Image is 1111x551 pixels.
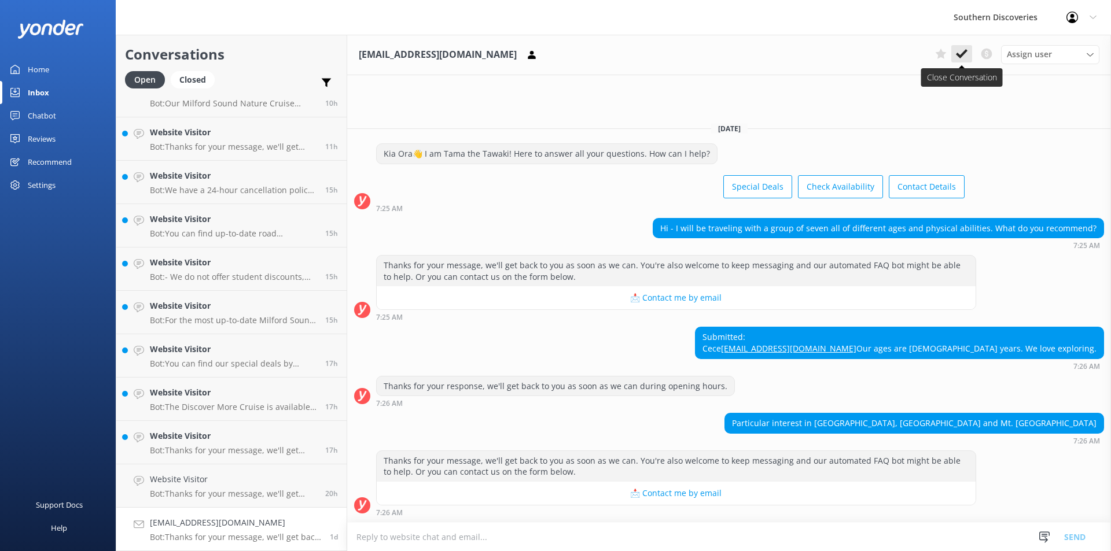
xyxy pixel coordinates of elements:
[377,451,976,482] div: Thanks for your message, we'll get back to you as soon as we can. You're also welcome to keep mes...
[653,241,1104,249] div: Sep 17 2025 07:25am (UTC +12:00) Pacific/Auckland
[1073,363,1100,370] strong: 7:26 AM
[171,71,215,88] div: Closed
[150,272,317,282] p: Bot: - We do not offer student discounts, but you can view our current specials and promotions at...
[150,489,317,499] p: Bot: Thanks for your message, we'll get back to you as soon as we can. You're also welcome to kee...
[150,169,317,182] h4: Website Visitor
[28,104,56,127] div: Chatbot
[116,421,347,464] a: Website VisitorBot:Thanks for your message, we'll get back to you as soon as we can. You're also ...
[377,256,976,286] div: Thanks for your message, we'll get back to you as soon as we can. You're also welcome to keep mes...
[325,402,338,412] span: Sep 17 2025 03:56pm (UTC +12:00) Pacific/Auckland
[376,509,403,516] strong: 7:26 AM
[723,175,792,198] button: Special Deals
[171,73,220,86] a: Closed
[725,413,1103,433] div: Particular interest in [GEOGRAPHIC_DATA], [GEOGRAPHIC_DATA] and Mt. [GEOGRAPHIC_DATA]
[798,175,883,198] button: Check Availability
[150,402,317,412] p: Bot: The Discover More Cruise is available for booking from the [DATE]. You can explore more abou...
[377,376,734,396] div: Thanks for your response, we'll get back to you as soon as we can during opening hours.
[150,445,317,456] p: Bot: Thanks for your message, we'll get back to you as soon as we can. You're also welcome to kee...
[1007,48,1052,61] span: Assign user
[150,213,317,225] h4: Website Visitor
[150,299,317,312] h4: Website Visitor
[325,228,338,238] span: Sep 17 2025 06:05pm (UTC +12:00) Pacific/Auckland
[28,173,56,197] div: Settings
[116,334,347,378] a: Website VisitorBot:You can find our special deals by visiting [URL][DOMAIN_NAME].17h
[376,400,403,407] strong: 7:26 AM
[889,175,965,198] button: Contact Details
[125,43,338,65] h2: Conversations
[116,117,347,161] a: Website VisitorBot:Thanks for your message, we'll get back to you as soon as we can. You're also ...
[150,343,317,356] h4: Website Visitor
[359,47,517,62] h3: [EMAIL_ADDRESS][DOMAIN_NAME]
[28,58,49,81] div: Home
[325,315,338,325] span: Sep 17 2025 05:41pm (UTC +12:00) Pacific/Auckland
[1073,438,1100,445] strong: 7:26 AM
[696,327,1103,358] div: Submitted: Cece Our ages are [DEMOGRAPHIC_DATA] years. We love exploring.
[150,98,317,109] p: Bot: Our Milford Sound Nature Cruise includes commentary from our passionate skippers, and you ca...
[116,161,347,204] a: Website VisitorBot:We have a 24-hour cancellation policy. Please notify us more than 24 hours bef...
[116,204,347,247] a: Website VisitorBot:You can find up-to-date road information for the [GEOGRAPHIC_DATA] at [URL][DO...
[125,71,165,88] div: Open
[150,532,321,542] p: Bot: Thanks for your message, we'll get back to you as soon as we can. You're also welcome to kee...
[150,516,321,529] h4: [EMAIL_ADDRESS][DOMAIN_NAME]
[325,98,338,108] span: Sep 17 2025 10:45pm (UTC +12:00) Pacific/Auckland
[150,228,317,239] p: Bot: You can find up-to-date road information for the [GEOGRAPHIC_DATA] at [URL][DOMAIN_NAME].
[376,314,403,321] strong: 7:25 AM
[1001,45,1099,64] div: Assign User
[377,482,976,505] button: 📩 Contact me by email
[325,185,338,195] span: Sep 17 2025 06:27pm (UTC +12:00) Pacific/Auckland
[150,473,317,486] h4: Website Visitor
[325,445,338,455] span: Sep 17 2025 03:52pm (UTC +12:00) Pacific/Auckland
[377,144,717,164] div: Kia Ora👋 I am Tama the Tawaki! Here to answer all your questions. How can I help?
[150,358,317,369] p: Bot: You can find our special deals by visiting [URL][DOMAIN_NAME].
[125,73,171,86] a: Open
[150,185,317,195] p: Bot: We have a 24-hour cancellation policy. Please notify us more than 24 hours before departure ...
[28,81,49,104] div: Inbox
[376,313,976,321] div: Sep 17 2025 07:25am (UTC +12:00) Pacific/Auckland
[376,205,403,212] strong: 7:25 AM
[116,247,347,291] a: Website VisitorBot:- We do not offer student discounts, but you can view our current specials and...
[17,20,84,39] img: yonder-white-logo.png
[330,532,338,542] span: Sep 17 2025 07:26am (UTC +12:00) Pacific/Auckland
[724,437,1104,445] div: Sep 17 2025 07:26am (UTC +12:00) Pacific/Auckland
[150,430,317,442] h4: Website Visitor
[325,272,338,282] span: Sep 17 2025 05:42pm (UTC +12:00) Pacific/Auckland
[325,489,338,498] span: Sep 17 2025 01:25pm (UTC +12:00) Pacific/Auckland
[377,286,976,309] button: 📩 Contact me by email
[711,124,748,134] span: [DATE]
[376,399,735,407] div: Sep 17 2025 07:26am (UTC +12:00) Pacific/Auckland
[325,142,338,151] span: Sep 17 2025 10:08pm (UTC +12:00) Pacific/Auckland
[721,343,856,354] a: [EMAIL_ADDRESS][DOMAIN_NAME]
[695,362,1104,370] div: Sep 17 2025 07:26am (UTC +12:00) Pacific/Auckland
[116,508,347,551] a: [EMAIL_ADDRESS][DOMAIN_NAME]Bot:Thanks for your message, we'll get back to you as soon as we can....
[150,315,317,326] p: Bot: For the most up-to-date Milford Sound Coach & Nature Cruise pricing info, please visit [URL]...
[116,291,347,334] a: Website VisitorBot:For the most up-to-date Milford Sound Coach & Nature Cruise pricing info, plea...
[150,386,317,399] h4: Website Visitor
[1073,242,1100,249] strong: 7:25 AM
[325,358,338,368] span: Sep 17 2025 03:59pm (UTC +12:00) Pacific/Auckland
[150,126,317,139] h4: Website Visitor
[376,508,976,516] div: Sep 17 2025 07:26am (UTC +12:00) Pacific/Auckland
[36,493,83,516] div: Support Docs
[116,74,347,117] a: Website VisitorBot:Our Milford Sound Nature Cruise includes commentary from our passionate skippe...
[653,219,1103,238] div: Hi - I will be traveling with a group of seven all of different ages and physical abilities. What...
[28,150,72,173] div: Recommend
[150,142,317,152] p: Bot: Thanks for your message, we'll get back to you as soon as we can. You're also welcome to kee...
[116,378,347,421] a: Website VisitorBot:The Discover More Cruise is available for booking from the [DATE]. You can exp...
[51,516,67,539] div: Help
[150,256,317,269] h4: Website Visitor
[116,464,347,508] a: Website VisitorBot:Thanks for your message, we'll get back to you as soon as we can. You're also ...
[28,127,56,150] div: Reviews
[376,204,965,212] div: Sep 17 2025 07:25am (UTC +12:00) Pacific/Auckland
